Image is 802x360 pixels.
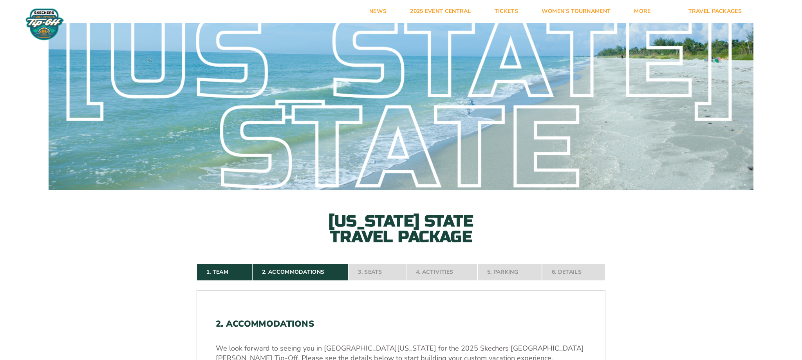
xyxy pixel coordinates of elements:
[216,319,586,329] h2: 2. Accommodations
[197,264,252,281] a: 1. Team
[49,15,753,195] div: [US_STATE] State
[315,213,487,245] h2: [US_STATE] State Travel Package
[23,8,66,41] img: Fort Myers Tip-Off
